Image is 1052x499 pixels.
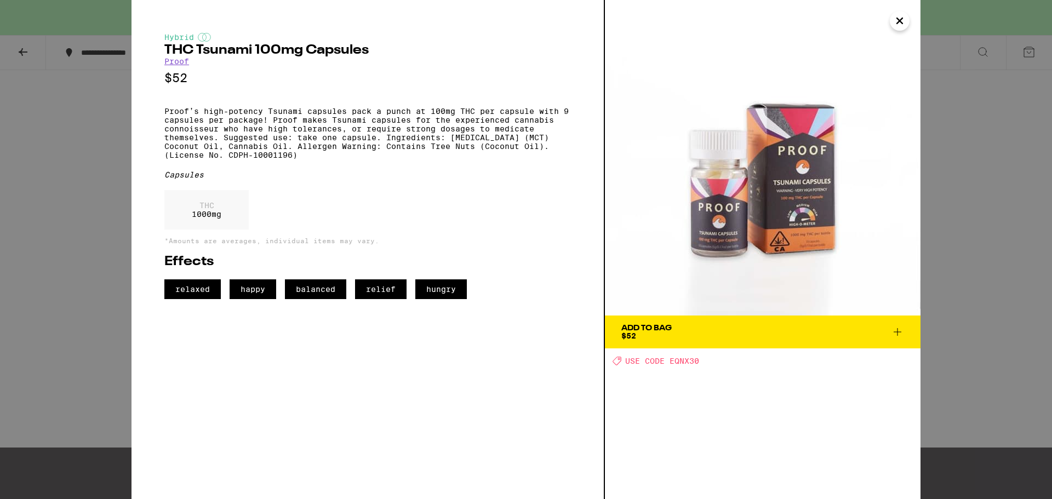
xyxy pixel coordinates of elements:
p: $52 [164,71,571,85]
p: THC [192,201,221,210]
span: relief [355,279,407,299]
a: Proof [164,57,189,66]
h2: Effects [164,255,571,268]
img: hybridColor.svg [198,33,211,42]
button: Close [890,11,910,31]
button: Add To Bag$52 [605,316,921,348]
div: Add To Bag [621,324,672,332]
span: hungry [415,279,467,299]
div: Capsules [164,170,571,179]
span: happy [230,279,276,299]
span: balanced [285,279,346,299]
div: Hybrid [164,33,571,42]
p: *Amounts are averages, individual items may vary. [164,237,571,244]
div: 1000 mg [164,190,249,230]
span: Hi. Need any help? [7,8,79,16]
span: relaxed [164,279,221,299]
span: USE CODE EQNX30 [625,357,699,365]
span: $52 [621,331,636,340]
h2: THC Tsunami 100mg Capsules [164,44,571,57]
p: Proof’s high-potency Tsunami capsules pack a punch at 100mg THC per capsule with 9 capsules per p... [164,107,571,159]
